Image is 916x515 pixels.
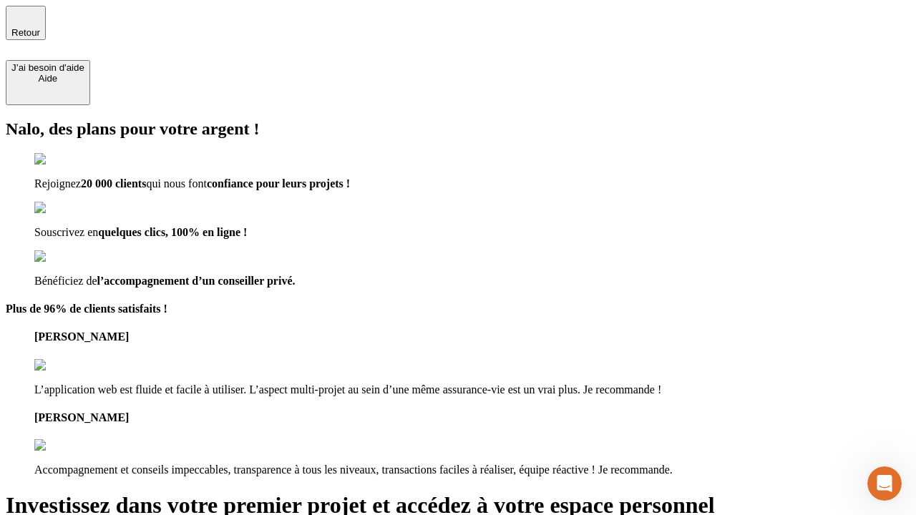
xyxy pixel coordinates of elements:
div: J’ai besoin d'aide [11,62,84,73]
h2: Nalo, des plans pour votre argent ! [6,119,910,139]
img: reviews stars [34,359,105,372]
button: Retour [6,6,46,40]
img: reviews stars [34,439,105,452]
h4: [PERSON_NAME] [34,411,910,424]
div: Aide [11,73,84,84]
span: Souscrivez en [34,226,98,238]
button: J’ai besoin d'aideAide [6,60,90,105]
span: quelques clics, 100% en ligne ! [98,226,247,238]
p: L’application web est fluide et facile à utiliser. L’aspect multi-projet au sein d’une même assur... [34,383,910,396]
span: confiance pour leurs projets ! [207,177,350,190]
span: Retour [11,27,40,38]
img: checkmark [34,250,96,263]
p: Accompagnement et conseils impeccables, transparence à tous les niveaux, transactions faciles à r... [34,463,910,476]
img: checkmark [34,202,96,215]
span: 20 000 clients [81,177,147,190]
iframe: Intercom live chat [867,466,902,501]
span: Bénéficiez de [34,275,97,287]
h4: Plus de 96% de clients satisfaits ! [6,303,910,315]
img: checkmark [34,153,96,166]
span: l’accompagnement d’un conseiller privé. [97,275,296,287]
h4: [PERSON_NAME] [34,330,910,343]
span: Rejoignez [34,177,81,190]
span: qui nous font [146,177,206,190]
